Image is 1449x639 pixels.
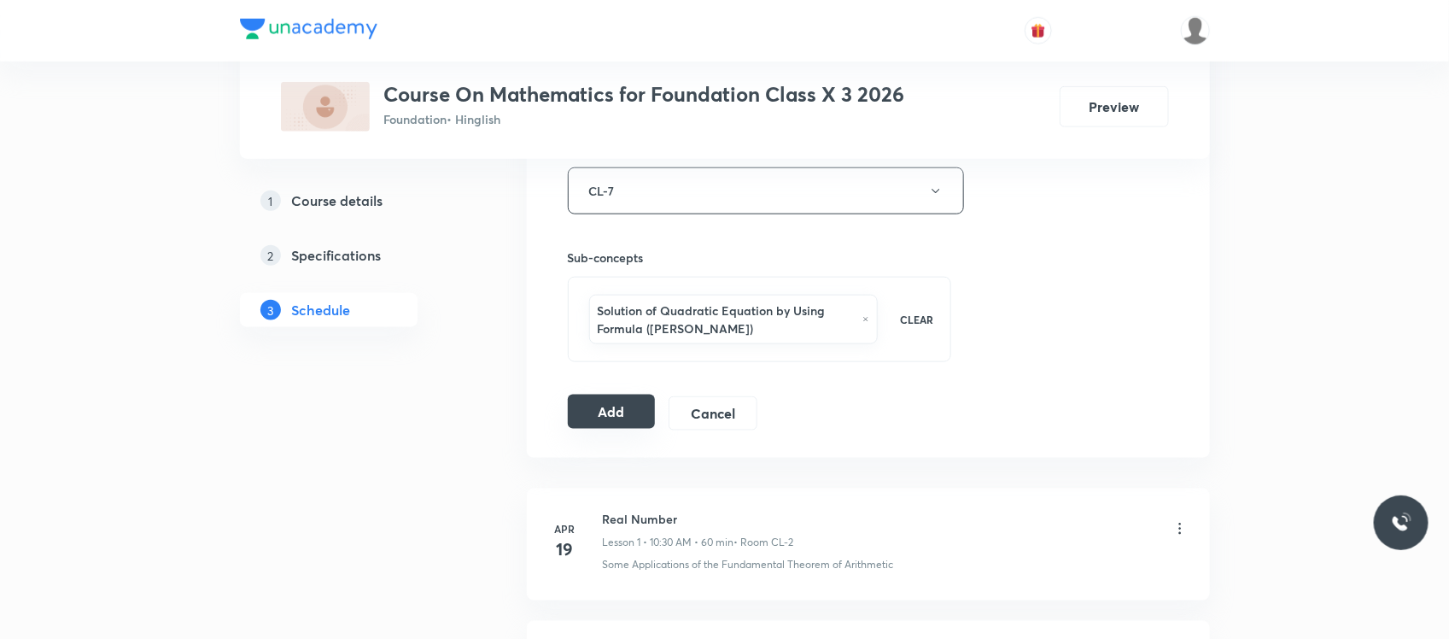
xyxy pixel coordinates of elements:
p: Lesson 1 • 10:30 AM • 60 min [603,535,734,550]
button: avatar [1025,17,1052,44]
p: 1 [260,191,281,211]
h6: Apr [548,521,582,536]
button: Add [568,395,656,429]
img: Dipti [1181,16,1210,45]
a: Company Logo [240,19,377,44]
p: 3 [260,300,281,320]
h6: Solution of Quadratic Equation by Using Formula ([PERSON_NAME]) [598,302,855,337]
button: CL-7 [568,167,964,214]
h3: Course On Mathematics for Foundation Class X 3 2026 [383,82,904,107]
button: Preview [1060,86,1169,127]
button: Cancel [669,396,757,431]
p: CLEAR [900,312,933,327]
h5: Schedule [291,300,350,320]
img: 80CB2856-F2C6-4970-9453-0E0F91DEA948_plus.png [281,82,370,132]
a: 2Specifications [240,238,472,273]
h6: Real Number [603,510,794,528]
h5: Specifications [291,245,381,266]
img: Company Logo [240,19,377,39]
h6: Sub-concepts [568,249,952,267]
p: Some Applications of the Fundamental Theorem of Arithmetic [603,557,894,572]
img: ttu [1391,513,1411,533]
h4: 19 [548,536,582,562]
h5: Course details [291,191,383,211]
img: avatar [1031,23,1046,38]
a: 1Course details [240,184,472,218]
p: 2 [260,245,281,266]
p: • Room CL-2 [734,535,794,550]
p: Foundation • Hinglish [383,110,904,128]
